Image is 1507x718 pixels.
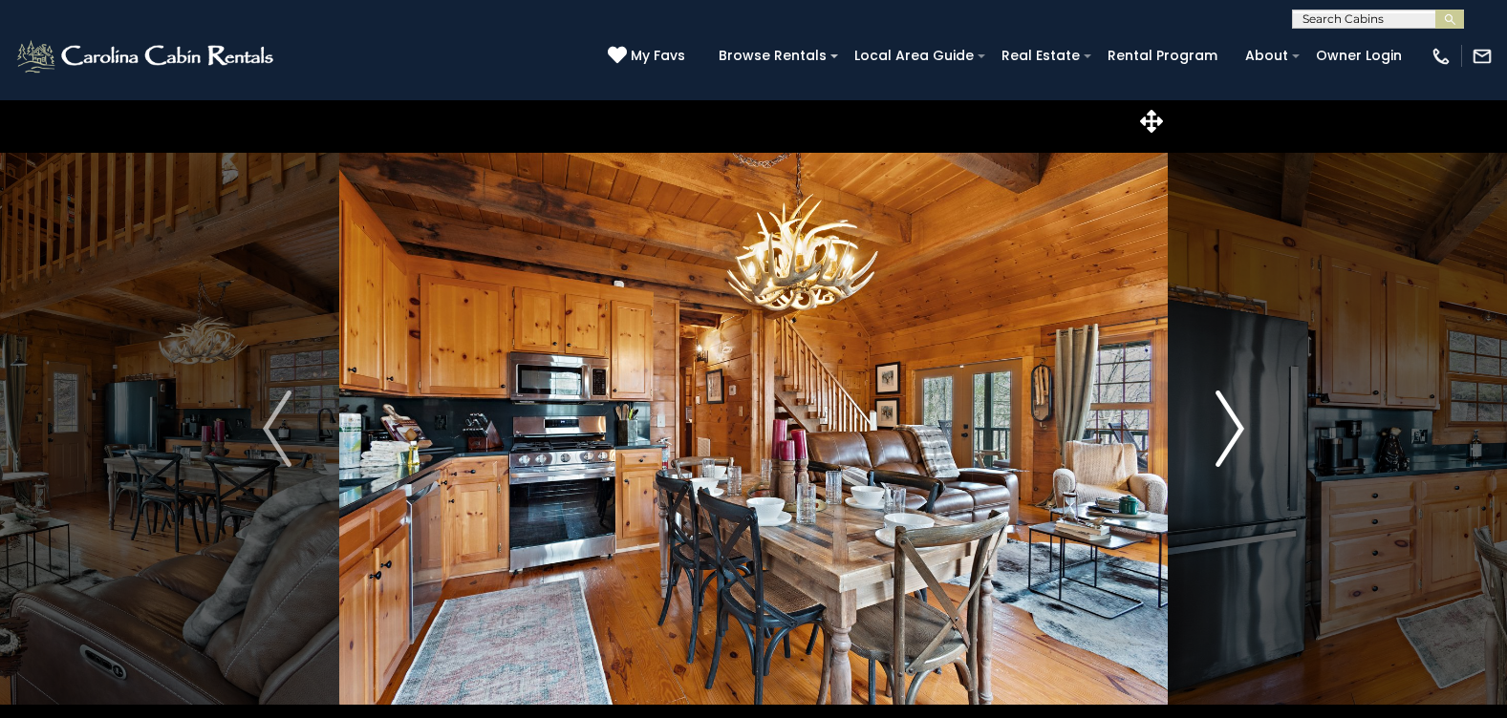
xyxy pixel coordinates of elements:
[1431,46,1452,67] img: phone-regular-white.png
[631,46,685,66] span: My Favs
[1306,41,1411,71] a: Owner Login
[1216,391,1244,467] img: arrow
[709,41,836,71] a: Browse Rentals
[608,46,690,67] a: My Favs
[845,41,983,71] a: Local Area Guide
[1472,46,1493,67] img: mail-regular-white.png
[992,41,1089,71] a: Real Estate
[1236,41,1298,71] a: About
[1098,41,1227,71] a: Rental Program
[14,37,279,75] img: White-1-2.png
[263,391,291,467] img: arrow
